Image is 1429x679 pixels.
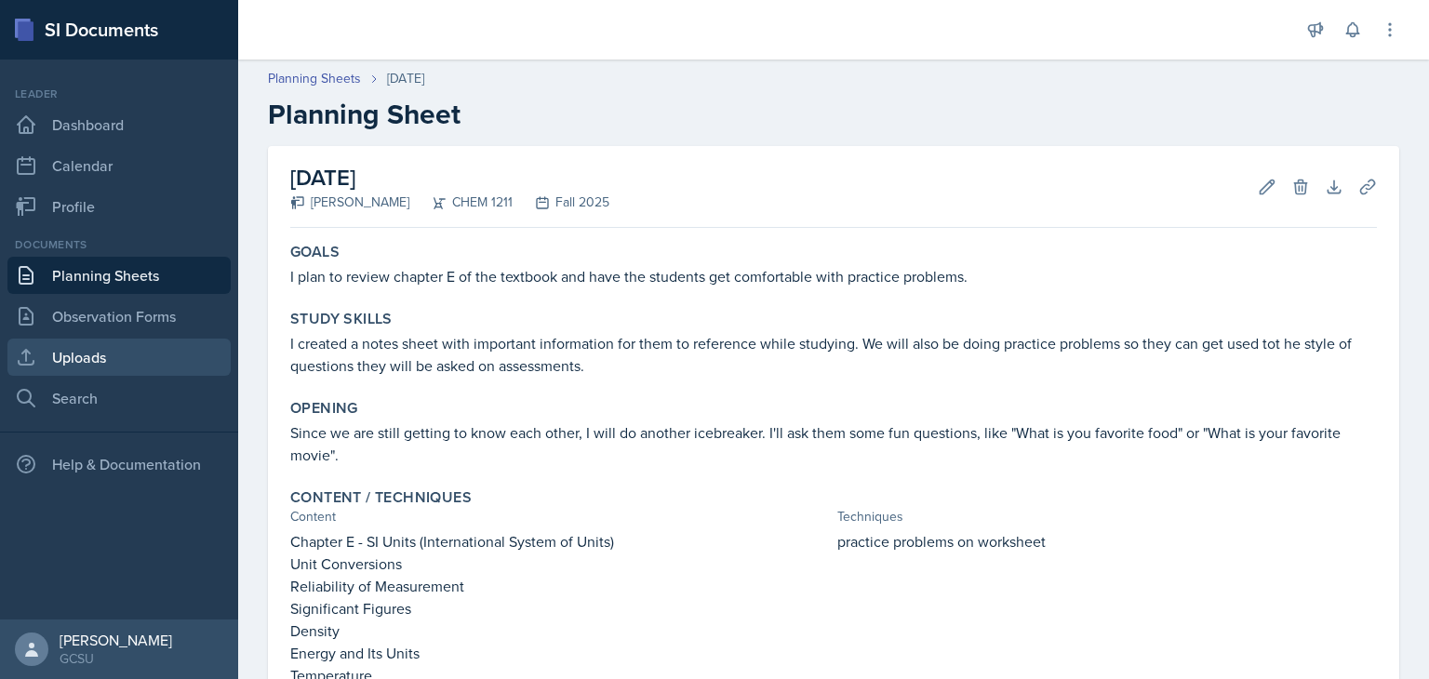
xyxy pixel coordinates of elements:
p: I plan to review chapter E of the textbook and have the students get comfortable with practice pr... [290,265,1377,287]
p: Significant Figures [290,597,830,619]
div: Leader [7,86,231,102]
a: Observation Forms [7,298,231,335]
p: practice problems on worksheet [837,530,1377,553]
label: Content / Techniques [290,488,472,507]
p: Chapter E - SI Units (International System of Units) [290,530,830,553]
div: [PERSON_NAME] [60,631,172,649]
div: CHEM 1211 [409,193,513,212]
a: Profile [7,188,231,225]
label: Goals [290,243,340,261]
h2: [DATE] [290,161,609,194]
p: Reliability of Measurement [290,575,830,597]
p: Unit Conversions [290,553,830,575]
label: Study Skills [290,310,393,328]
a: Planning Sheets [7,257,231,294]
a: Dashboard [7,106,231,143]
p: Since we are still getting to know each other, I will do another icebreaker. I'll ask them some f... [290,421,1377,466]
div: [PERSON_NAME] [290,193,409,212]
a: Uploads [7,339,231,376]
h2: Planning Sheet [268,98,1399,131]
div: Content [290,507,830,526]
div: Documents [7,236,231,253]
div: GCSU [60,649,172,668]
div: Techniques [837,507,1377,526]
p: I created a notes sheet with important information for them to reference while studying. We will ... [290,332,1377,377]
div: Help & Documentation [7,446,231,483]
div: [DATE] [387,69,424,88]
a: Planning Sheets [268,69,361,88]
a: Calendar [7,147,231,184]
div: Fall 2025 [513,193,609,212]
label: Opening [290,399,358,418]
p: Density [290,619,830,642]
p: Energy and Its Units [290,642,830,664]
a: Search [7,379,231,417]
